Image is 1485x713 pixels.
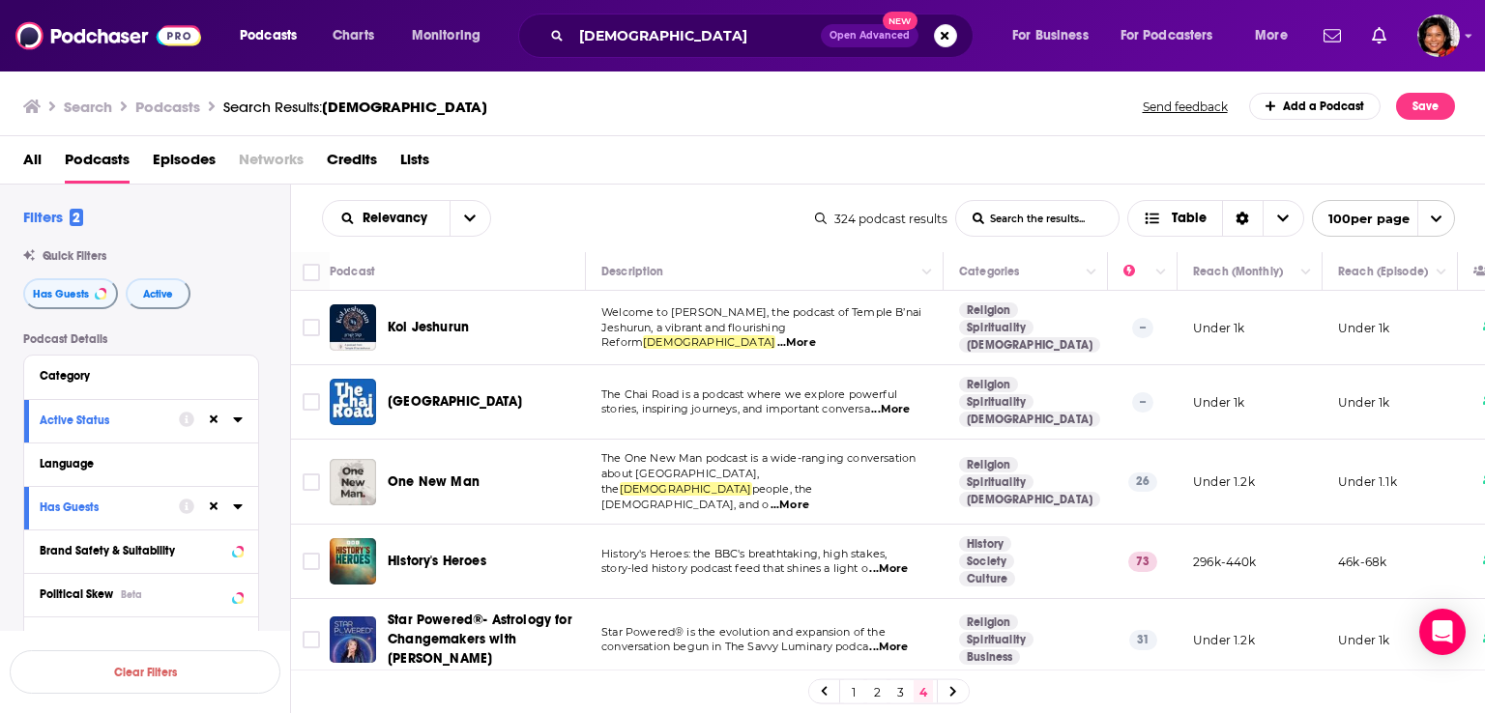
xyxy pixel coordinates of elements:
a: Religion [959,302,1018,318]
button: Column Actions [1150,261,1173,284]
a: Show notifications dropdown [1316,19,1349,52]
p: 31 [1129,630,1157,649]
button: Open AdvancedNew [821,24,918,47]
img: One New Man [330,459,376,505]
img: Podchaser - Follow, Share and Rate Podcasts [15,17,201,54]
button: Has Guests [40,495,179,519]
button: Show More [24,616,258,660]
img: User Profile [1417,14,1460,57]
span: 100 per page [1313,204,1410,234]
a: Brand Safety & Suitability [40,538,243,562]
span: ...More [869,640,908,655]
button: Clear Filters [10,650,280,694]
span: For Podcasters [1121,22,1213,49]
div: Search podcasts, credits, & more... [537,14,992,58]
a: Show notifications dropdown [1364,19,1394,52]
a: History [959,536,1011,552]
a: 4 [914,680,933,703]
a: 3 [890,680,910,703]
span: Logged in as terelynbc [1417,14,1460,57]
span: More [1255,22,1288,49]
div: Language [40,457,230,471]
a: Religion [959,614,1018,630]
span: Star Powered® is the evolution and expansion of the [601,625,886,639]
button: Column Actions [1080,261,1103,284]
a: History's Heroes [388,552,486,571]
a: [DEMOGRAPHIC_DATA] [959,412,1100,427]
span: Monitoring [412,22,480,49]
h3: Podcasts [135,98,200,116]
span: Quick Filters [43,249,106,263]
span: Toggle select row [303,319,320,336]
a: Religion [959,457,1018,472]
button: open menu [999,20,1113,51]
a: Spirituality [959,394,1034,410]
a: [DEMOGRAPHIC_DATA] [959,492,1100,507]
span: Political Skew [40,587,113,601]
span: Toggle select row [303,553,320,570]
a: Religion [959,377,1018,392]
span: Has Guests [33,289,89,299]
p: Under 1k [1338,320,1389,336]
span: All [23,144,42,184]
div: Category [40,369,230,383]
span: Open Advanced [830,31,910,41]
h3: Search [64,98,112,116]
p: -- [1132,392,1153,412]
button: Column Actions [1295,261,1318,284]
button: open menu [450,201,490,236]
button: Show profile menu [1417,14,1460,57]
p: Podcast Details [23,332,259,346]
span: Networks [239,144,304,184]
div: Podcast [330,260,375,283]
span: conversation begun in The Savvy Luminary podca [601,640,868,653]
a: 2 [867,680,887,703]
img: Star Powered®- Astrology for Changemakers with Leslie Tagorda [330,616,376,663]
span: ...More [869,561,908,577]
span: Toggle select row [303,473,320,491]
div: Active Status [40,414,166,427]
span: story-led history podcast feed that shines a light o [601,561,868,575]
button: open menu [398,20,506,51]
span: New [883,12,917,30]
a: Culture [959,571,1015,586]
p: Under 1.2k [1193,473,1255,490]
a: History's Heroes [330,538,376,585]
span: The Chai Road is a podcast where we explore powerful [601,387,897,401]
div: Search Results: [223,98,487,116]
span: One New Man [388,473,480,490]
span: Jeshurun, a vibrant and flourishing Reform [601,321,786,350]
button: Active Status [40,408,179,432]
button: Language [40,451,243,475]
a: Episodes [153,144,216,184]
span: Kol Jeshurun [388,319,469,335]
a: Add a Podcast [1249,93,1382,120]
button: open menu [323,212,450,225]
a: Spirituality [959,632,1034,647]
a: Kol Jeshurun [388,318,469,337]
p: Under 1.2k [1193,632,1255,648]
button: Choose View [1127,200,1304,237]
a: Spirituality [959,320,1034,335]
span: History's Heroes: the BBC's breathtaking, high stakes, [601,547,887,560]
a: 1 [844,680,863,703]
div: Description [601,260,663,283]
button: open menu [1241,20,1312,51]
span: Charts [333,22,374,49]
p: 46k-68k [1338,554,1386,570]
input: Search podcasts, credits, & more... [571,20,821,51]
p: Under 1k [1338,632,1389,648]
button: Send feedback [1137,99,1234,115]
span: stories, inspiring journeys, and important conversa [601,402,870,415]
p: 26 [1128,472,1157,492]
img: The Chai Road [330,379,376,425]
button: Active [126,278,190,309]
div: Reach (Monthly) [1193,260,1283,283]
button: Save [1396,93,1455,120]
img: Kol Jeshurun [330,304,376,351]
